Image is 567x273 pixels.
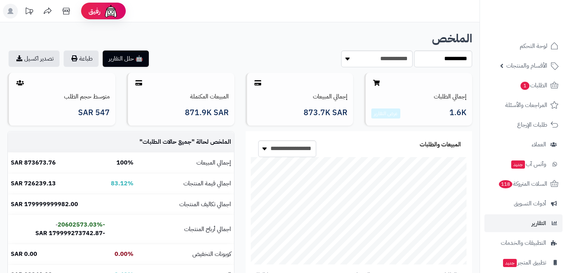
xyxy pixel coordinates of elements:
a: التطبيقات والخدمات [484,234,563,252]
span: 547 SAR [78,108,110,117]
a: إجمالي المبيعات [313,92,347,101]
span: جديد [511,160,525,169]
a: المبيعات المكتملة [190,92,229,101]
td: اجمالي تكاليف المنتجات [137,194,234,215]
td: الملخص لحالة " " [137,132,234,152]
span: 1 [520,82,529,90]
a: وآتس آبجديد [484,155,563,173]
span: السلات المتروكة [498,179,547,189]
span: 873.7K SAR [304,108,347,117]
td: - [8,215,108,244]
span: الأقسام والمنتجات [506,61,547,71]
button: طباعة [64,51,99,67]
b: 0.00% [115,250,134,259]
a: متوسط حجم الطلب [64,92,110,101]
a: تحديثات المنصة [20,4,38,20]
a: التقارير [484,214,563,232]
b: 179999999982.00 SAR [11,200,78,209]
b: الملخص [432,30,472,47]
h3: المبيعات والطلبات [420,142,461,148]
a: السلات المتروكة118 [484,175,563,193]
b: 100% [116,158,134,167]
a: لوحة التحكم [484,37,563,55]
span: المراجعات والأسئلة [505,100,547,110]
span: رفيق [89,7,100,16]
span: العملاء [532,139,546,150]
span: لوحة التحكم [520,41,547,51]
a: عرض التقارير [374,110,398,117]
span: طلبات الإرجاع [517,120,547,130]
span: 871.9K SAR [185,108,229,117]
b: 873673.76 SAR [11,158,56,167]
span: 1.6K [449,108,467,119]
span: جميع حالات الطلبات [142,137,192,146]
b: 726239.13 SAR [11,179,56,188]
b: -20602573.03% [58,220,105,229]
b: 83.12% [111,179,134,188]
a: تصدير اكسيل [9,51,60,67]
a: المراجعات والأسئلة [484,96,563,114]
span: 118 [499,180,512,188]
span: التقارير [532,218,546,228]
a: العملاء [484,136,563,153]
b: 0.00 SAR [11,250,37,259]
span: جديد [503,259,517,267]
a: أدوات التسويق [484,195,563,212]
a: طلبات الإرجاع [484,116,563,134]
button: 🤖 حلل التقارير [103,51,149,67]
a: إجمالي الطلبات [434,92,467,101]
td: كوبونات التخفيض [137,244,234,264]
span: تطبيق المتجر [502,257,546,268]
b: -179999273742.87 SAR [35,229,105,238]
span: التطبيقات والخدمات [501,238,546,248]
span: وآتس آب [510,159,546,169]
a: الطلبات1 [484,77,563,94]
td: اجمالي أرباح المنتجات [137,215,234,244]
a: تطبيق المتجرجديد [484,254,563,272]
span: أدوات التسويق [514,198,546,209]
td: اجمالي قيمة المنتجات [137,173,234,194]
span: الطلبات [520,80,547,91]
img: ai-face.png [103,4,118,19]
td: إجمالي المبيعات [137,153,234,173]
